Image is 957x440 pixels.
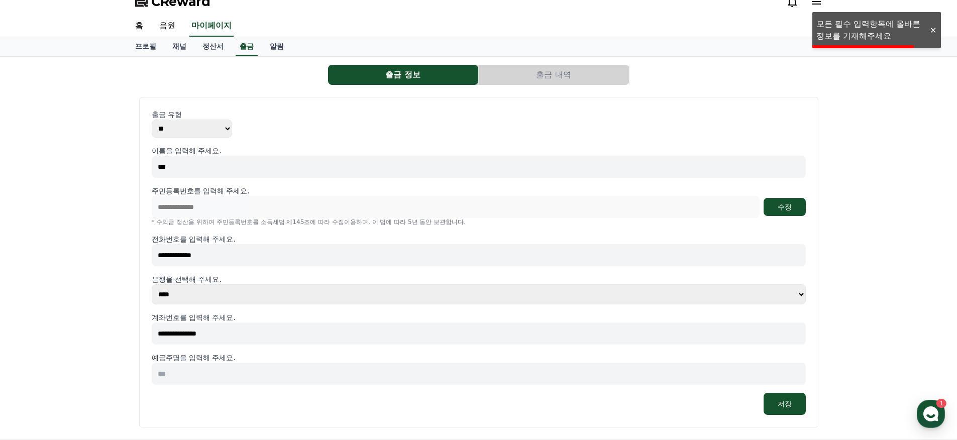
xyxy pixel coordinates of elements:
a: 홈 [127,16,151,37]
span: 설정 [155,334,167,342]
a: 출금 [236,37,258,56]
a: 정산서 [194,37,232,56]
a: 설정 [130,318,193,344]
a: 홈 [3,318,66,344]
a: 알림 [262,37,292,56]
button: 수정 [764,198,806,216]
p: 은행을 선택해 주세요. [152,274,806,284]
button: 출금 내역 [479,65,629,85]
p: 출금 유형 [152,109,806,120]
p: 예금주명을 입력해 주세요. [152,353,806,363]
a: 출금 정보 [328,65,479,85]
button: 저장 [764,393,806,415]
a: 채널 [164,37,194,56]
a: 마이페이지 [189,16,234,37]
span: 1 [102,318,105,326]
p: 전화번호를 입력해 주세요. [152,234,806,244]
a: 음원 [151,16,183,37]
span: 홈 [32,334,38,342]
p: * 수익금 정산을 위하여 주민등록번호를 소득세법 제145조에 따라 수집이용하며, 이 법에 따라 5년 동안 보관합니다. [152,218,806,226]
span: 대화 [92,334,104,342]
p: 주민등록번호를 입력해 주세요. [152,186,250,196]
button: 출금 정보 [328,65,478,85]
a: 프로필 [127,37,164,56]
p: 계좌번호를 입력해 주세요. [152,312,806,322]
a: 1대화 [66,318,130,344]
p: 이름을 입력해 주세요. [152,146,806,156]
